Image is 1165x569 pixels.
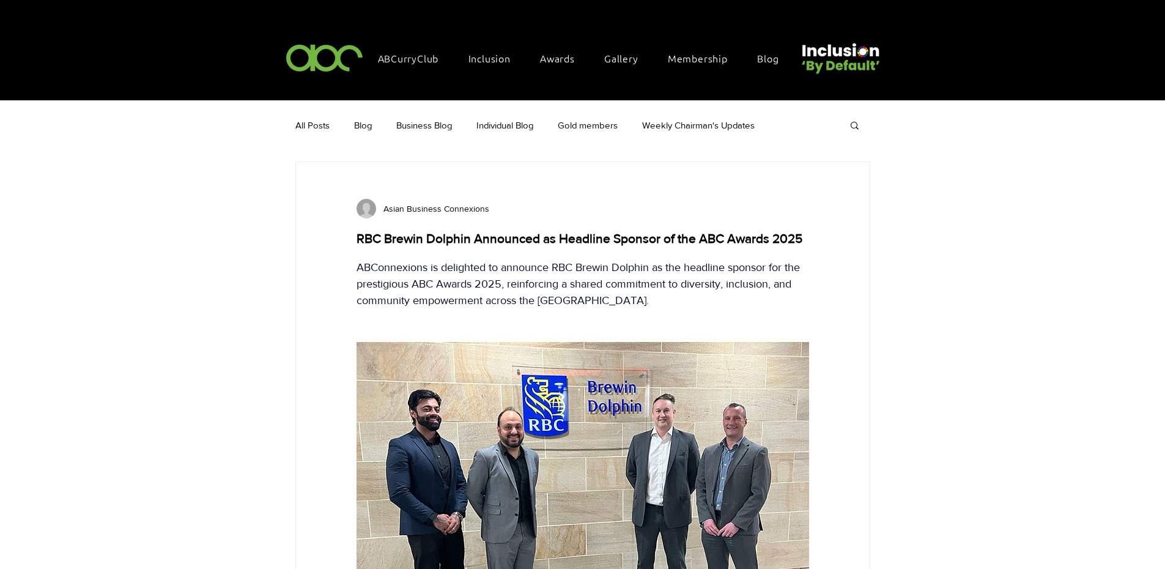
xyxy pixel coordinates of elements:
a: Gold members [558,119,618,132]
nav: Blog [294,100,837,149]
div: Awards [534,45,593,71]
div: Inclusion [462,45,529,71]
img: Untitled design (22).png [797,33,882,75]
span: Membership [668,51,728,65]
span: Inclusion [468,51,511,65]
div: Search [849,120,860,130]
span: Awards [540,51,575,65]
nav: Site [372,45,797,71]
a: Blog [354,119,372,132]
span: Blog [757,51,779,65]
span: Gallery [604,51,638,65]
a: Gallery [598,45,657,71]
a: All Posts [295,119,330,132]
span: ABCurryClub [378,51,439,65]
span: ABConnexions is delighted to announce RBC Brewin Dolphin as the headline sponsor for the prestigi... [357,261,803,307]
a: ABCurryClub [372,45,457,71]
a: Membership [662,45,746,71]
img: ABC-Logo-Blank-Background-01-01-2.png [283,39,367,75]
h1: RBC Brewin Dolphin Announced as Headline Sponsor of the ABC Awards 2025 [357,229,809,247]
a: Individual Blog [476,119,533,132]
a: Weekly Chairman's Updates [642,119,755,132]
a: Blog [751,45,797,71]
a: Business Blog [396,119,452,132]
